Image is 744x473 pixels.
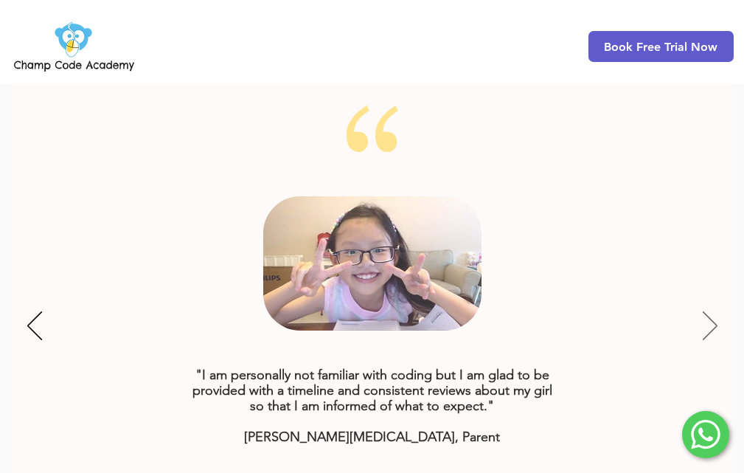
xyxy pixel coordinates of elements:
[604,40,717,54] span: Book Free Trial Now
[263,196,481,331] svg: Online Coding Class for Kids
[244,429,500,445] span: [PERSON_NAME][MEDICAL_DATA], Parent
[703,311,717,342] button: Next
[588,31,734,62] a: Book Free Trial Now
[11,18,137,75] img: Champ Code Academy Logo PNG.png
[27,311,42,342] button: Previous
[192,367,552,414] span: "I am personally not familiar with coding but I am glad to be provided with a timeline and consis...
